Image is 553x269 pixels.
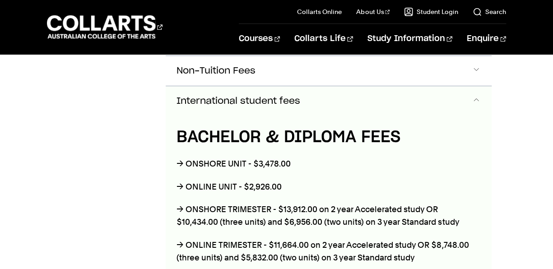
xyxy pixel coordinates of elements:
a: Enquire [467,24,506,54]
a: Collarts Online [297,7,342,16]
a: Student Login [404,7,458,16]
p: → ONLINE TRIMESTER - $11,664.00 on 2 year Accelerated study OR $8,748.00 (three units) and $5,832... [177,239,481,264]
a: Collarts Life [294,24,353,54]
p: → ONSHORE TRIMESTER - $13,912.00 on 2 year Accelerated study OR $10,434.00 (three units) and $6,9... [177,203,481,228]
p: → ONSHORE UNIT - $3,478.00 [177,158,481,170]
a: About Us [356,7,390,16]
a: Study Information [367,24,452,54]
span: Non-Tuition Fees [177,66,256,76]
button: International student fees [166,86,492,116]
span: International student fees [177,96,300,107]
a: Search [473,7,506,16]
button: Non-Tuition Fees [166,56,492,86]
h4: BACHELOR & DIPLOMA FEES [177,125,481,149]
div: Go to homepage [47,14,163,40]
a: Courses [239,24,280,54]
p: → ONLINE UNIT - $2,926.00 [177,181,481,193]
